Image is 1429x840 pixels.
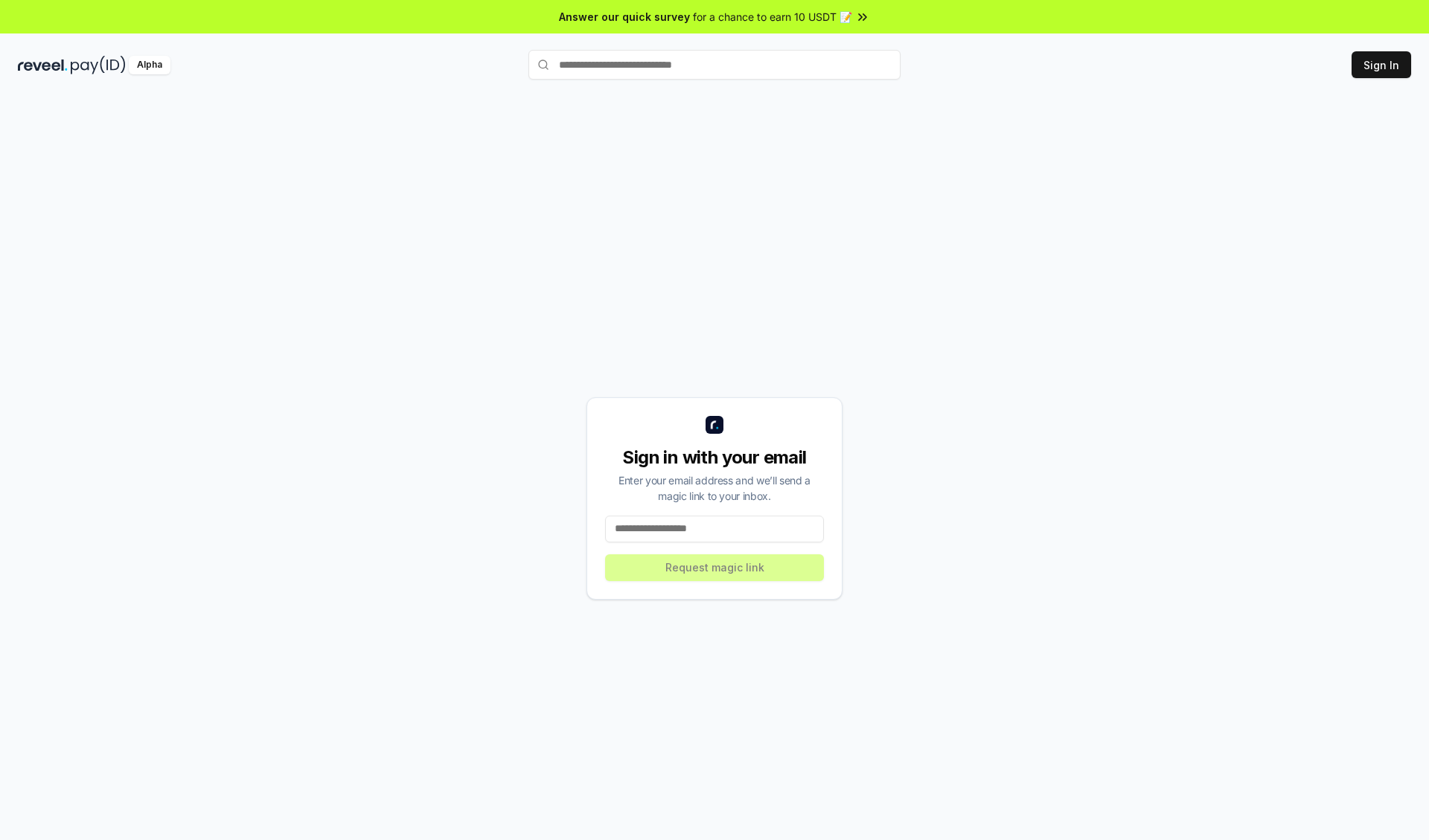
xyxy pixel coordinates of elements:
span: Answer our quick survey [559,9,690,25]
img: logo_small [706,416,723,434]
img: pay_id [71,56,126,74]
button: Sign In [1352,51,1411,78]
span: for a chance to earn 10 USDT 📝 [693,9,852,25]
img: reveel_dark [18,56,68,74]
div: Enter your email address and we’ll send a magic link to your inbox. [605,472,824,504]
div: Alpha [129,56,170,74]
div: Sign in with your email [605,446,824,469]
